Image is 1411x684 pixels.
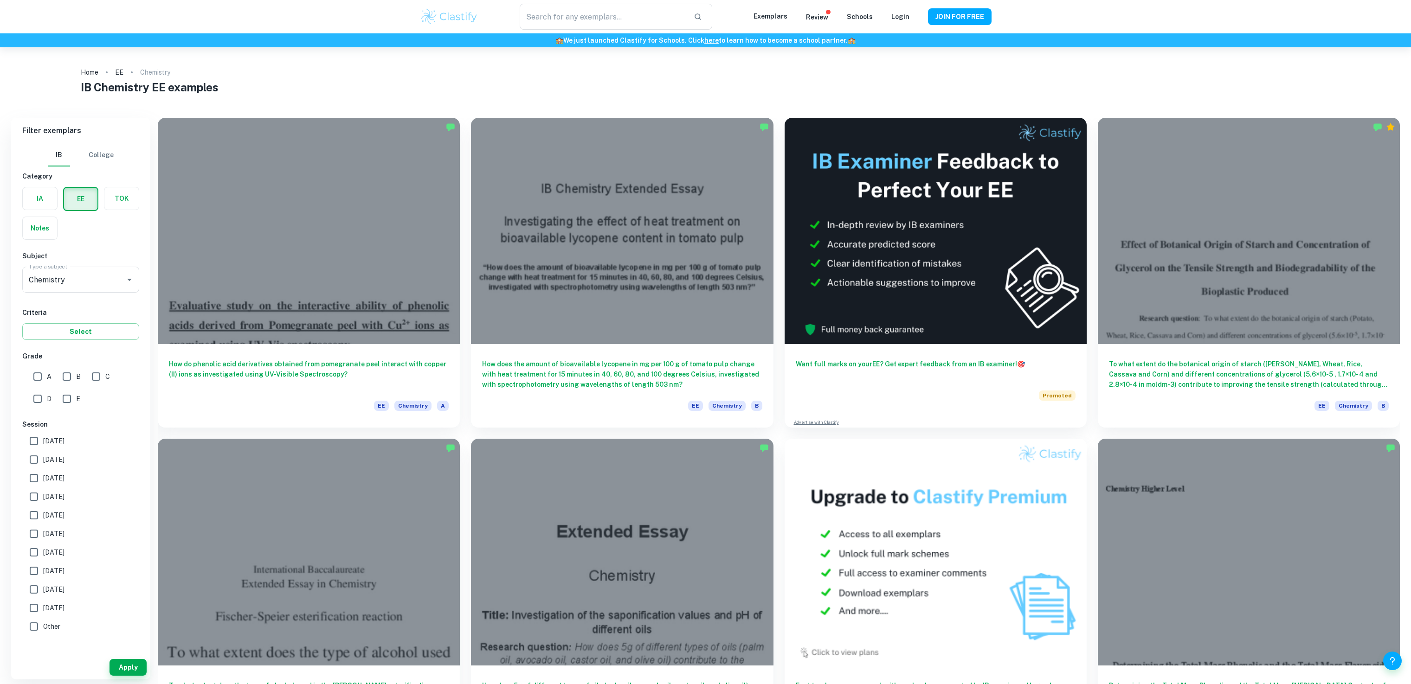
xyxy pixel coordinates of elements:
span: E [76,394,80,404]
h6: Criteria [22,307,139,318]
img: Marked [760,122,769,132]
img: Thumbnail [785,118,1087,344]
button: IA [23,187,57,210]
button: Open [123,273,136,286]
h6: Session [22,419,139,429]
img: Marked [760,443,769,453]
h6: Want full marks on your EE ? Get expert feedback from an IB examiner! [796,359,1076,379]
button: EE [64,188,97,210]
span: [DATE] [43,584,64,595]
span: [DATE] [43,510,64,520]
span: D [47,394,52,404]
a: here [704,37,719,44]
span: [DATE] [43,547,64,557]
div: Filter type choice [48,144,114,166]
h6: We just launched Clastify for Schools. Click to learn how to become a school partner. [2,35,1409,45]
button: Select [22,323,139,340]
button: IB [48,144,70,166]
span: A [437,401,449,411]
span: B [1378,401,1389,411]
span: B [76,371,81,382]
a: To what extent do the botanical origin of starch ([PERSON_NAME], Wheat, Rice, Cassava and Corn) a... [1098,118,1400,428]
button: JOIN FOR FREE [928,8,992,25]
span: EE [688,401,703,411]
a: Login [891,13,909,20]
p: Chemistry [140,67,170,77]
span: Promoted [1039,390,1076,401]
span: Chemistry [1335,401,1372,411]
img: Marked [446,443,455,453]
input: Search for any exemplars... [520,4,686,30]
a: EE [115,66,123,79]
span: [DATE] [43,492,64,502]
span: Chemistry [709,401,746,411]
p: Review [806,12,828,22]
h6: Category [22,171,139,181]
button: Help and Feedback [1383,652,1402,670]
button: College [89,144,114,166]
h6: To what extent do the botanical origin of starch ([PERSON_NAME], Wheat, Rice, Cassava and Corn) a... [1109,359,1389,390]
span: Chemistry [394,401,432,411]
label: Type a subject [29,262,67,270]
div: Premium [1386,122,1395,132]
img: Thumbnail [785,439,1087,665]
a: Want full marks on yourEE? Get expert feedback from an IB examiner!PromotedAdvertise with Clastify [785,118,1087,428]
span: C [105,371,110,382]
span: 🏫 [555,37,563,44]
a: Schools [847,13,873,20]
p: Exemplars [754,11,787,21]
button: Notes [23,217,57,239]
h6: How does the amount of bioavailable lycopene in mg per 100 g of tomato pulp change with heat trea... [482,359,762,390]
span: 🎯 [1017,360,1025,368]
span: [DATE] [43,566,64,576]
img: Clastify logo [420,7,479,26]
span: B [751,401,762,411]
span: [DATE] [43,473,64,483]
a: How does the amount of bioavailable lycopene in mg per 100 g of tomato pulp change with heat trea... [471,118,773,428]
span: A [47,371,52,382]
a: Advertise with Clastify [794,419,839,426]
button: Apply [110,659,147,676]
h6: Filter exemplars [11,118,150,144]
h6: How do phenolic acid derivatives obtained from pomegranate peel interact with copper (II) ions as... [169,359,449,390]
img: Marked [446,122,455,132]
span: EE [374,401,389,411]
span: [DATE] [43,436,64,446]
a: How do phenolic acid derivatives obtained from pomegranate peel interact with copper (II) ions as... [158,118,460,428]
span: Other [43,621,60,632]
span: EE [1314,401,1329,411]
span: [DATE] [43,603,64,613]
h6: Subject [22,251,139,261]
h1: IB Chemistry EE examples [81,79,1331,96]
span: [DATE] [43,529,64,539]
img: Marked [1373,122,1382,132]
h6: Grade [22,351,139,361]
a: Home [81,66,98,79]
span: [DATE] [43,454,64,465]
span: 🏫 [848,37,856,44]
button: TOK [104,187,139,210]
img: Marked [1386,443,1395,453]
